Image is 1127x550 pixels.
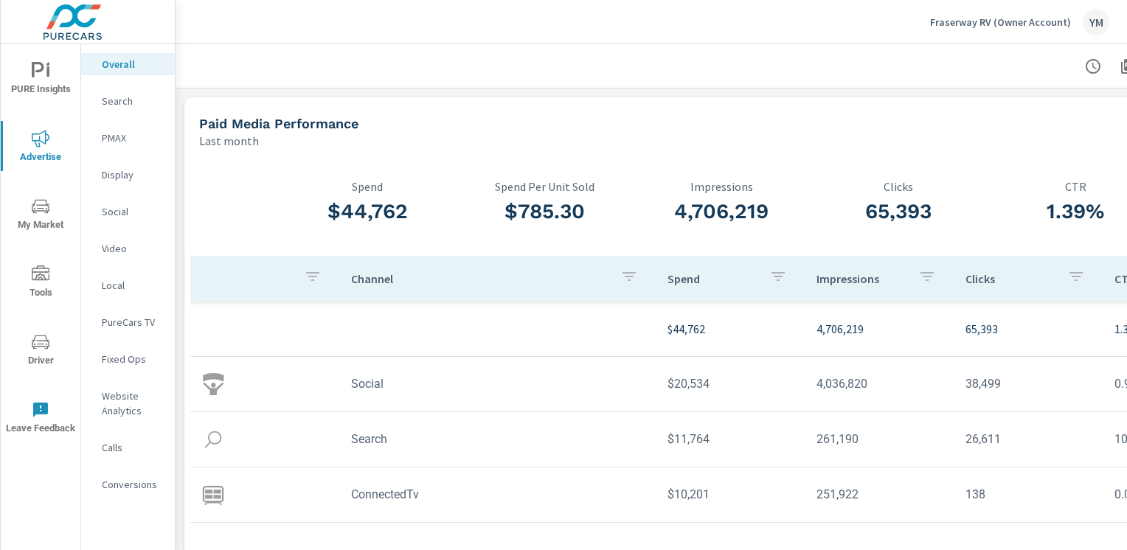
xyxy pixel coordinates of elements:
h5: Paid Media Performance [199,116,358,131]
div: Website Analytics [81,385,175,422]
p: Search [102,94,163,108]
p: Channel [351,271,608,286]
p: Overall [102,57,163,72]
td: Search [339,420,656,458]
p: PMAX [102,130,163,145]
div: Calls [81,436,175,459]
div: Search [81,90,175,112]
td: 251,922 [805,476,954,513]
td: $10,201 [656,476,805,513]
td: $11,764 [656,420,805,458]
td: Social [339,365,656,403]
h3: 65,393 [810,199,987,224]
p: Fixed Ops [102,352,163,366]
p: Website Analytics [102,389,163,418]
div: Display [81,164,175,186]
p: Impressions [633,180,810,193]
div: YM [1083,9,1109,35]
p: Conversions [102,477,163,492]
div: nav menu [1,44,80,451]
div: Social [81,201,175,223]
span: Advertise [5,130,76,166]
td: 261,190 [805,420,954,458]
p: Local [102,278,163,293]
span: Driver [5,333,76,369]
td: $20,534 [656,365,805,403]
span: PURE Insights [5,62,76,98]
p: Display [102,167,163,182]
p: $44,762 [667,320,793,338]
h3: 4,706,219 [633,199,810,224]
p: Calls [102,440,163,455]
h3: $785.30 [456,199,633,224]
h3: $44,762 [279,199,456,224]
div: PureCars TV [81,311,175,333]
p: Last month [199,132,259,150]
td: ConnectedTv [339,476,656,513]
p: Spend [667,271,757,286]
div: Video [81,237,175,260]
img: icon-search.svg [202,428,224,450]
p: 65,393 [965,320,1091,338]
td: 138 [954,476,1103,513]
p: Clicks [810,180,987,193]
div: Conversions [81,473,175,495]
img: icon-connectedtv.svg [202,484,224,506]
p: Fraserway RV (Owner Account) [930,15,1071,29]
span: My Market [5,198,76,234]
div: Fixed Ops [81,348,175,370]
p: Clicks [965,271,1055,286]
span: Tools [5,265,76,302]
div: Local [81,274,175,296]
td: 26,611 [954,420,1103,458]
td: 4,036,820 [805,365,954,403]
p: Spend [279,180,456,193]
td: 38,499 [954,365,1103,403]
p: Social [102,204,163,219]
p: Spend Per Unit Sold [456,180,633,193]
p: Video [102,241,163,256]
img: icon-social.svg [202,373,224,395]
span: Leave Feedback [5,401,76,437]
p: Impressions [816,271,906,286]
div: Overall [81,53,175,75]
p: PureCars TV [102,315,163,330]
p: 4,706,219 [816,320,942,338]
div: PMAX [81,127,175,149]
